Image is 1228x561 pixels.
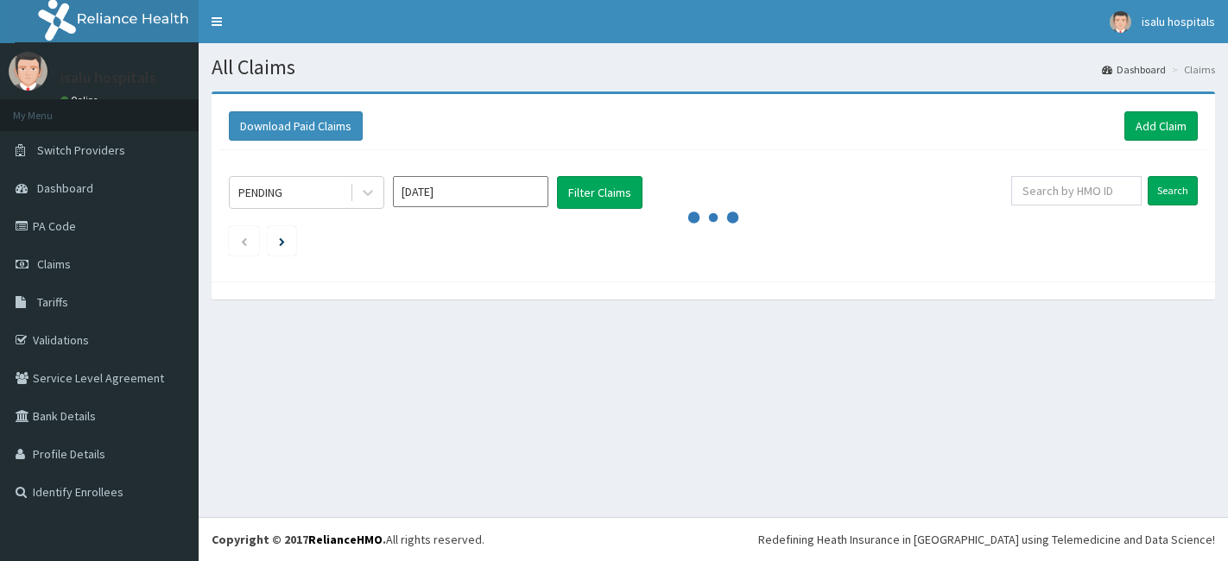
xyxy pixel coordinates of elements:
[1110,11,1131,33] img: User Image
[212,532,386,547] strong: Copyright © 2017 .
[199,517,1228,561] footer: All rights reserved.
[238,184,282,201] div: PENDING
[37,142,125,158] span: Switch Providers
[1148,176,1198,205] input: Search
[229,111,363,141] button: Download Paid Claims
[9,52,47,91] img: User Image
[1102,62,1166,77] a: Dashboard
[1168,62,1215,77] li: Claims
[308,532,383,547] a: RelianceHMO
[557,176,642,209] button: Filter Claims
[212,56,1215,79] h1: All Claims
[1142,14,1215,29] span: isalu hospitals
[60,70,156,85] p: isalu hospitals
[60,94,102,106] a: Online
[1124,111,1198,141] a: Add Claim
[687,192,739,243] svg: audio-loading
[1011,176,1142,205] input: Search by HMO ID
[240,233,248,249] a: Previous page
[393,176,548,207] input: Select Month and Year
[758,531,1215,548] div: Redefining Heath Insurance in [GEOGRAPHIC_DATA] using Telemedicine and Data Science!
[37,294,68,310] span: Tariffs
[279,233,285,249] a: Next page
[37,180,93,196] span: Dashboard
[37,256,71,272] span: Claims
